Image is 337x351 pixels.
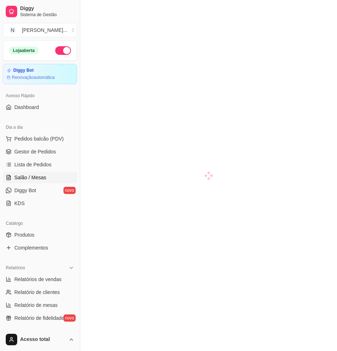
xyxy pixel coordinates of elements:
article: Diggy Bot [13,68,34,73]
a: Lista de Pedidos [3,159,77,170]
a: KDS [3,198,77,209]
span: Dashboard [14,104,39,111]
span: Relatórios de vendas [14,276,62,283]
span: Relatório de fidelidade [14,314,64,322]
div: Dia a dia [3,122,77,133]
span: Relatório de mesas [14,302,58,309]
div: [PERSON_NAME] ... [22,27,67,34]
a: Diggy BotRenovaçãoautomática [3,64,77,84]
a: Produtos [3,229,77,241]
span: Gestor de Pedidos [14,148,56,155]
span: Pedidos balcão (PDV) [14,135,64,142]
button: Acesso total [3,331,77,348]
span: Diggy Bot [14,187,36,194]
div: Acesso Rápido [3,90,77,101]
span: Salão / Mesas [14,174,46,181]
a: Relatório de mesas [3,299,77,311]
a: Relatório de clientes [3,286,77,298]
span: KDS [14,200,25,207]
span: Lista de Pedidos [14,161,52,168]
article: Renovação automática [12,75,54,80]
a: Diggy Botnovo [3,185,77,196]
button: Pedidos balcão (PDV) [3,133,77,144]
button: Select a team [3,23,77,37]
a: Gestor de Pedidos [3,146,77,157]
div: Loja aberta [9,47,39,54]
span: Acesso total [20,336,66,343]
a: DiggySistema de Gestão [3,3,77,20]
span: Sistema de Gestão [20,12,74,18]
span: Relatório de clientes [14,289,60,296]
span: Relatórios [6,265,25,271]
div: Catálogo [3,218,77,229]
button: Alterar Status [55,46,71,55]
a: Salão / Mesas [3,172,77,183]
span: Complementos [14,244,48,251]
a: Relatório de fidelidadenovo [3,312,77,324]
a: Dashboard [3,101,77,113]
a: Complementos [3,242,77,253]
span: Diggy [20,5,74,12]
span: N [9,27,16,34]
span: Produtos [14,231,34,238]
a: Relatórios de vendas [3,274,77,285]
